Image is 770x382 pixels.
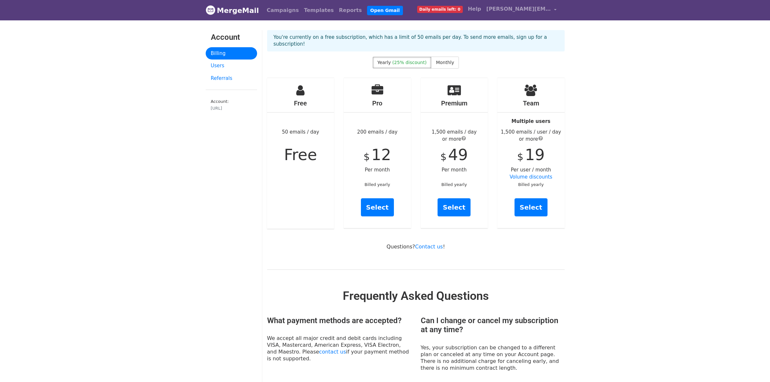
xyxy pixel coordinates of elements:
span: (25% discount) [392,60,427,65]
div: [URL] [211,105,252,111]
a: Open Gmail [367,6,403,15]
span: [PERSON_NAME][EMAIL_ADDRESS][PERSON_NAME] [486,5,551,13]
div: 1,500 emails / day or more [421,128,488,143]
div: Per user / month [497,78,565,228]
span: 49 [448,146,468,164]
span: Monthly [436,60,454,65]
div: 200 emails / day Per month [344,78,411,228]
h3: Can I change or cancel my subscription at any time? [421,316,565,335]
h2: Frequently Asked Questions [267,289,565,303]
a: MergeMail [206,4,259,17]
a: Volume discounts [510,174,552,180]
a: Users [206,60,257,72]
small: Billed yearly [441,182,467,187]
a: Campaigns [264,4,301,17]
p: Questions? ! [267,243,565,250]
span: $ [440,151,447,162]
a: Contact us [415,244,443,250]
p: We accept all major credit and debit cards including VISA, Mastercard, American Express, VISA Ele... [267,335,411,362]
span: 12 [371,146,391,164]
span: Daily emails left: 0 [417,6,463,13]
h3: What payment methods are accepted? [267,316,411,325]
a: Select [361,198,394,216]
h4: Team [497,99,565,107]
div: Per month [421,78,488,228]
img: MergeMail logo [206,5,215,15]
div: 1,500 emails / user / day or more [497,128,565,143]
a: Select [438,198,471,216]
small: Billed yearly [364,182,390,187]
span: Free [284,146,317,164]
a: Help [465,3,484,16]
h4: Premium [421,99,488,107]
div: 50 emails / day [267,78,334,229]
strong: Multiple users [512,118,550,124]
a: Daily emails left: 0 [415,3,465,16]
p: Yes, your subscription can be changed to a different plan or canceled at any time on your Account... [421,344,565,371]
a: Reports [336,4,364,17]
span: Yearly [377,60,391,65]
h4: Pro [344,99,411,107]
h4: Free [267,99,334,107]
a: Select [515,198,548,216]
a: [PERSON_NAME][EMAIL_ADDRESS][PERSON_NAME] [484,3,559,18]
a: Referrals [206,72,257,85]
a: Billing [206,47,257,60]
a: contact us [319,349,346,355]
small: Billed yearly [518,182,544,187]
h3: Account [211,33,252,42]
span: $ [517,151,523,162]
p: You're currently on a free subscription, which has a limit of 50 emails per day. To send more ema... [274,34,558,48]
a: Templates [301,4,336,17]
span: 19 [525,146,545,164]
small: Account: [211,99,252,111]
span: $ [363,151,370,162]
